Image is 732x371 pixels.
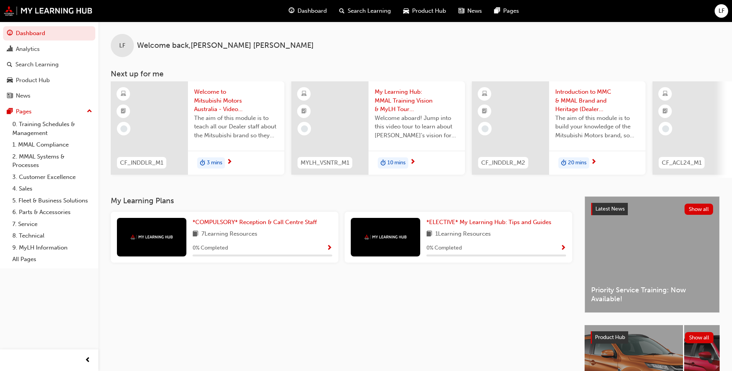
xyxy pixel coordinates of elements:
[301,106,307,116] span: booktick-icon
[3,105,95,119] button: Pages
[9,218,95,230] a: 7. Service
[3,57,95,72] a: Search Learning
[301,89,307,99] span: learningResourceType_ELEARNING-icon
[380,158,386,168] span: duration-icon
[111,81,284,175] a: CF_INDDLR_M1Welcome to Mitsubishi Motors Australia - Video (Dealer Induction)The aim of this modu...
[298,7,327,15] span: Dashboard
[595,206,625,212] span: Latest News
[685,204,713,215] button: Show all
[193,218,320,227] a: *COMPULSORY* Reception & Call Centre Staff
[301,125,308,132] span: learningRecordVerb_NONE-icon
[561,158,566,168] span: duration-icon
[3,89,95,103] a: News
[715,4,728,18] button: LF
[718,7,725,15] span: LF
[591,286,713,303] span: Priority Service Training: Now Available!
[663,89,668,99] span: learningResourceType_ELEARNING-icon
[207,159,222,167] span: 3 mins
[364,234,407,239] img: mmal
[435,229,491,239] span: 1 Learning Resources
[200,158,205,168] span: duration-icon
[3,25,95,105] button: DashboardAnalyticsSearch LearningProduct HubNews
[458,6,464,16] span: news-icon
[452,3,488,19] a: news-iconNews
[375,88,459,114] span: My Learning Hub: MMAL Training Vision & MyLH Tour (Elective)
[3,73,95,88] a: Product Hub
[488,3,525,19] a: pages-iconPages
[9,253,95,265] a: All Pages
[467,7,482,15] span: News
[397,3,452,19] a: car-iconProduct Hub
[387,159,406,167] span: 10 mins
[16,107,32,116] div: Pages
[560,245,566,252] span: Show Progress
[555,88,639,114] span: Introduction to MMC & MMAL Brand and Heritage (Dealer Induction)
[120,159,163,167] span: CF_INDDLR_M1
[591,203,713,215] a: Latest NewsShow all
[9,195,95,207] a: 5. Fleet & Business Solutions
[16,91,30,100] div: News
[120,125,127,132] span: learningRecordVerb_NONE-icon
[4,6,93,16] img: mmal
[15,60,59,69] div: Search Learning
[9,206,95,218] a: 6. Parts & Accessories
[482,106,487,116] span: booktick-icon
[472,81,646,175] a: CF_INDDLR_M2Introduction to MMC & MMAL Brand and Heritage (Dealer Induction)The aim of this modul...
[227,159,232,166] span: next-icon
[9,242,95,254] a: 9. MyLH Information
[7,46,13,53] span: chart-icon
[87,106,92,116] span: up-icon
[119,41,125,50] span: LF
[503,7,519,15] span: Pages
[194,88,278,114] span: Welcome to Mitsubishi Motors Australia - Video (Dealer Induction)
[282,3,333,19] a: guage-iconDashboard
[7,77,13,84] span: car-icon
[348,7,391,15] span: Search Learning
[412,7,446,15] span: Product Hub
[481,159,525,167] span: CF_INDDLR_M2
[111,196,572,205] h3: My Learning Plans
[585,196,720,313] a: Latest NewsShow allPriority Service Training: Now Available!
[301,159,349,167] span: MYLH_VSNTR_M1
[339,6,345,16] span: search-icon
[591,159,597,166] span: next-icon
[9,139,95,151] a: 1. MMAL Compliance
[568,159,587,167] span: 20 mins
[663,106,668,116] span: booktick-icon
[482,125,489,132] span: learningRecordVerb_NONE-icon
[662,125,669,132] span: learningRecordVerb_NONE-icon
[121,89,126,99] span: learningResourceType_ELEARNING-icon
[289,6,294,16] span: guage-icon
[426,244,462,253] span: 0 % Completed
[193,229,198,239] span: book-icon
[291,81,465,175] a: MYLH_VSNTR_M1My Learning Hub: MMAL Training Vision & MyLH Tour (Elective)Welcome aboard! Jump int...
[121,106,126,116] span: booktick-icon
[9,230,95,242] a: 8. Technical
[685,332,714,343] button: Show all
[16,45,40,54] div: Analytics
[326,245,332,252] span: Show Progress
[16,76,50,85] div: Product Hub
[375,114,459,140] span: Welcome aboard! Jump into this video tour to learn about [PERSON_NAME]'s vision for your learning...
[662,159,702,167] span: CF_ACL24_M1
[7,93,13,99] span: news-icon
[7,108,13,115] span: pages-icon
[137,41,314,50] span: Welcome back , [PERSON_NAME] [PERSON_NAME]
[98,69,732,78] h3: Next up for me
[333,3,397,19] a: search-iconSearch Learning
[494,6,500,16] span: pages-icon
[9,171,95,183] a: 3. Customer Excellence
[426,229,432,239] span: book-icon
[85,356,91,365] span: prev-icon
[426,218,554,227] a: *ELECTIVE* My Learning Hub: Tips and Guides
[130,234,173,239] img: mmal
[7,30,13,37] span: guage-icon
[7,61,12,68] span: search-icon
[3,42,95,56] a: Analytics
[193,244,228,253] span: 0 % Completed
[193,219,317,226] span: *COMPULSORY* Reception & Call Centre Staff
[595,334,625,341] span: Product Hub
[9,118,95,139] a: 0. Training Schedules & Management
